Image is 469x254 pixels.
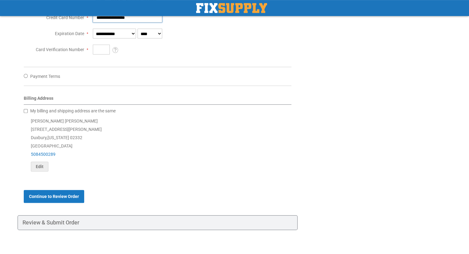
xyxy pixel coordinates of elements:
div: Review & Submit Order [18,215,298,230]
div: [PERSON_NAME] [PERSON_NAME] [STREET_ADDRESS][PERSON_NAME] Duxbury , 02332 [GEOGRAPHIC_DATA] [24,117,292,171]
span: Card Verification Number [36,47,84,52]
span: My billing and shipping address are the same [30,108,116,113]
span: Continue to Review Order [29,194,79,199]
button: Continue to Review Order [24,190,84,203]
span: Credit Card Number [46,15,84,20]
button: Edit [31,162,48,171]
span: Payment Terms [30,74,60,79]
img: Fix Industrial Supply [196,3,267,13]
span: [US_STATE] [47,135,69,140]
a: store logo [196,3,267,13]
a: 5084500289 [31,152,56,157]
div: Billing Address [24,95,292,105]
span: Expiration Date [55,31,84,36]
span: Edit [36,164,43,169]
